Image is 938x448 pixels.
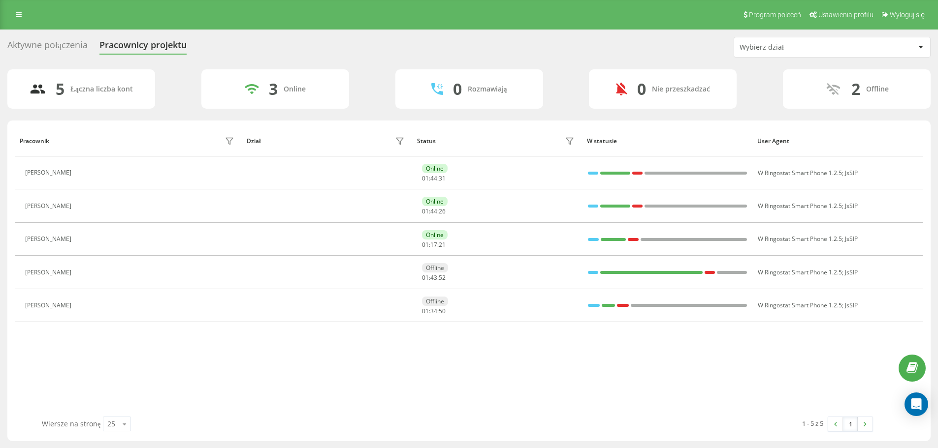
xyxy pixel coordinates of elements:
div: Wybierz dział [740,43,857,52]
div: Rozmawiają [468,85,507,93]
span: 52 [439,273,446,282]
div: 25 [107,419,115,429]
div: [PERSON_NAME] [25,269,74,276]
span: Program poleceń [749,11,801,19]
div: W statusie [587,138,748,145]
span: 34 [430,307,437,315]
div: Online [284,85,306,93]
span: Wyloguj się [890,11,925,19]
div: : : [422,308,446,315]
div: 0 [637,80,646,98]
div: : : [422,274,446,281]
div: Online [422,197,448,206]
span: W Ringostat Smart Phone 1.2.5 [758,301,842,309]
span: JsSIP [845,301,858,309]
div: User Agent [757,138,918,145]
div: Nie przeszkadzać [652,85,710,93]
div: : : [422,208,446,215]
div: Łączna liczba kont [70,85,132,93]
span: JsSIP [845,268,858,276]
div: : : [422,175,446,182]
span: 21 [439,240,446,249]
span: 26 [439,207,446,215]
div: Offline [422,297,448,306]
div: 5 [56,80,65,98]
div: [PERSON_NAME] [25,302,74,309]
span: 17 [430,240,437,249]
div: Offline [866,85,889,93]
div: Online [422,230,448,239]
div: Status [417,138,436,145]
span: 50 [439,307,446,315]
span: JsSIP [845,202,858,210]
span: Ustawienia profilu [818,11,873,19]
div: 0 [453,80,462,98]
span: 01 [422,273,429,282]
div: 2 [851,80,860,98]
span: Wiersze na stronę [42,419,100,428]
div: Offline [422,263,448,272]
span: 43 [430,273,437,282]
span: W Ringostat Smart Phone 1.2.5 [758,235,842,243]
div: Dział [247,138,260,145]
span: W Ringostat Smart Phone 1.2.5 [758,202,842,210]
div: Online [422,164,448,173]
div: Pracownicy projektu [99,40,187,55]
div: [PERSON_NAME] [25,169,74,176]
span: 44 [430,207,437,215]
span: 01 [422,307,429,315]
span: 01 [422,240,429,249]
span: W Ringostat Smart Phone 1.2.5 [758,169,842,177]
span: W Ringostat Smart Phone 1.2.5 [758,268,842,276]
span: 44 [430,174,437,182]
span: JsSIP [845,169,858,177]
div: [PERSON_NAME] [25,236,74,242]
div: Open Intercom Messenger [905,392,928,416]
span: 01 [422,207,429,215]
a: 1 [843,417,858,431]
span: JsSIP [845,235,858,243]
span: 01 [422,174,429,182]
span: 31 [439,174,446,182]
div: : : [422,241,446,248]
div: Aktywne połączenia [7,40,88,55]
div: [PERSON_NAME] [25,203,74,209]
div: Pracownik [20,138,49,145]
div: 1 - 5 z 5 [802,418,823,428]
div: 3 [269,80,278,98]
